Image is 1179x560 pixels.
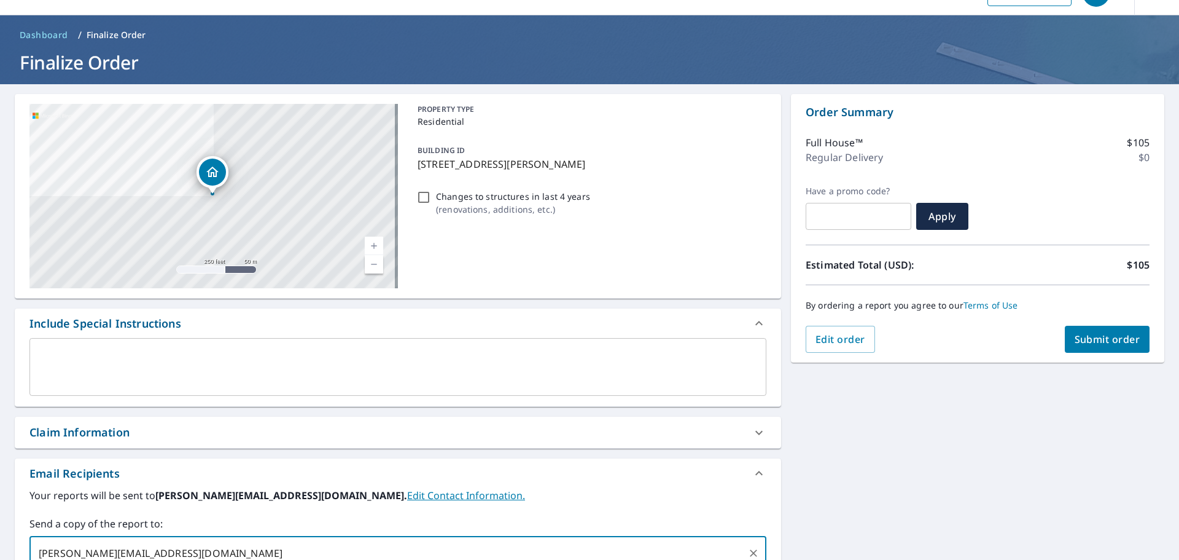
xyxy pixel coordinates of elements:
[806,300,1150,311] p: By ordering a report you agree to our
[15,25,1164,45] nav: breadcrumb
[15,25,73,45] a: Dashboard
[806,104,1150,120] p: Order Summary
[1065,326,1150,353] button: Submit order
[963,299,1018,311] a: Terms of Use
[20,29,68,41] span: Dashboard
[1127,135,1150,150] p: $105
[418,157,761,172] p: [STREET_ADDRESS][PERSON_NAME]
[418,115,761,128] p: Residential
[29,488,766,503] label: Your reports will be sent to
[15,50,1164,75] h1: Finalize Order
[1075,333,1140,346] span: Submit order
[365,237,383,255] a: Current Level 17, Zoom In
[365,255,383,274] a: Current Level 17, Zoom Out
[806,326,875,353] button: Edit order
[418,145,465,156] p: BUILDING ID
[78,28,82,42] li: /
[806,258,978,272] p: Estimated Total (USD):
[1127,258,1150,272] p: $105
[155,489,407,502] b: [PERSON_NAME][EMAIL_ADDRESS][DOMAIN_NAME].
[806,135,863,150] p: Full House™
[15,309,781,338] div: Include Special Instructions
[806,150,883,165] p: Regular Delivery
[15,417,781,448] div: Claim Information
[29,465,120,482] div: Email Recipients
[196,156,228,194] div: Dropped pin, building 1, Residential property, 3069 N Bogan Rd Buford, GA 30519
[926,210,959,223] span: Apply
[29,315,181,332] div: Include Special Instructions
[436,203,590,216] p: ( renovations, additions, etc. )
[29,516,766,531] label: Send a copy of the report to:
[15,459,781,488] div: Email Recipients
[436,190,590,203] p: Changes to structures in last 4 years
[407,489,525,502] a: EditContactInfo
[29,424,130,441] div: Claim Information
[806,186,911,197] label: Have a promo code?
[1138,150,1150,165] p: $0
[815,333,865,346] span: Edit order
[418,104,761,115] p: PROPERTY TYPE
[916,203,968,230] button: Apply
[87,29,146,41] p: Finalize Order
